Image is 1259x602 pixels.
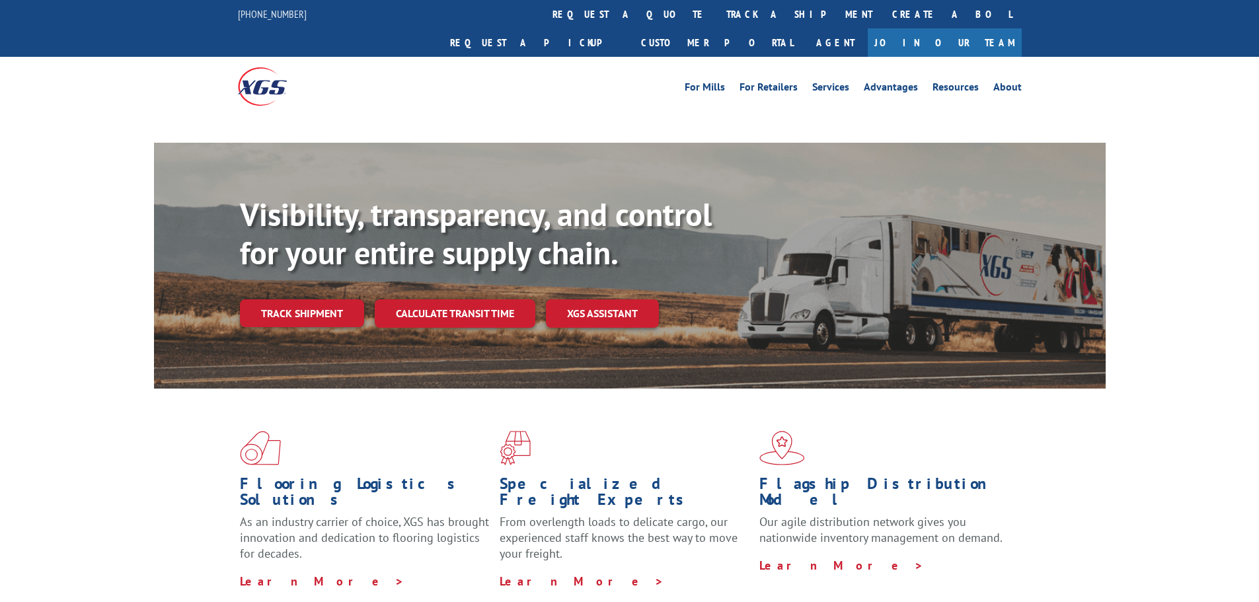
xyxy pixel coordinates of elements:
[500,574,664,589] a: Learn More >
[238,7,307,20] a: [PHONE_NUMBER]
[500,514,749,573] p: From overlength loads to delicate cargo, our experienced staff knows the best way to move your fr...
[759,431,805,465] img: xgs-icon-flagship-distribution-model-red
[240,476,490,514] h1: Flooring Logistics Solutions
[500,431,531,465] img: xgs-icon-focused-on-flooring-red
[933,82,979,96] a: Resources
[868,28,1022,57] a: Join Our Team
[864,82,918,96] a: Advantages
[759,514,1003,545] span: Our agile distribution network gives you nationwide inventory management on demand.
[240,194,712,273] b: Visibility, transparency, and control for your entire supply chain.
[240,574,404,589] a: Learn More >
[740,82,798,96] a: For Retailers
[546,299,659,328] a: XGS ASSISTANT
[240,514,489,561] span: As an industry carrier of choice, XGS has brought innovation and dedication to flooring logistics...
[500,476,749,514] h1: Specialized Freight Experts
[993,82,1022,96] a: About
[812,82,849,96] a: Services
[803,28,868,57] a: Agent
[759,558,924,573] a: Learn More >
[375,299,535,328] a: Calculate transit time
[631,28,803,57] a: Customer Portal
[759,476,1009,514] h1: Flagship Distribution Model
[240,299,364,327] a: Track shipment
[440,28,631,57] a: Request a pickup
[685,82,725,96] a: For Mills
[240,431,281,465] img: xgs-icon-total-supply-chain-intelligence-red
